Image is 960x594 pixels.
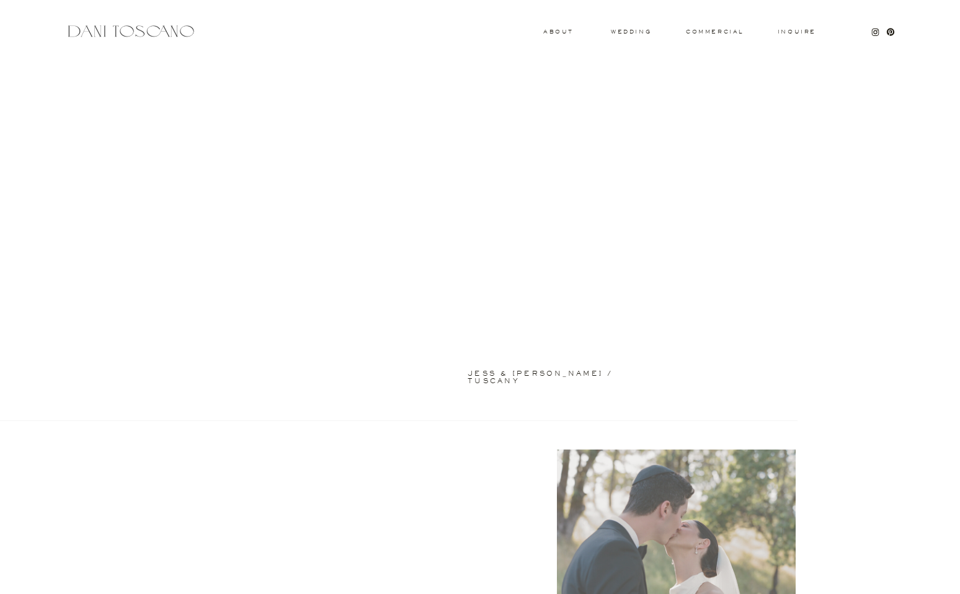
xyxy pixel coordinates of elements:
a: jess & [PERSON_NAME] / tuscany [468,370,661,375]
a: wedding [611,29,651,33]
a: About [543,29,571,33]
a: commercial [686,29,743,34]
a: Inquire [777,29,817,35]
